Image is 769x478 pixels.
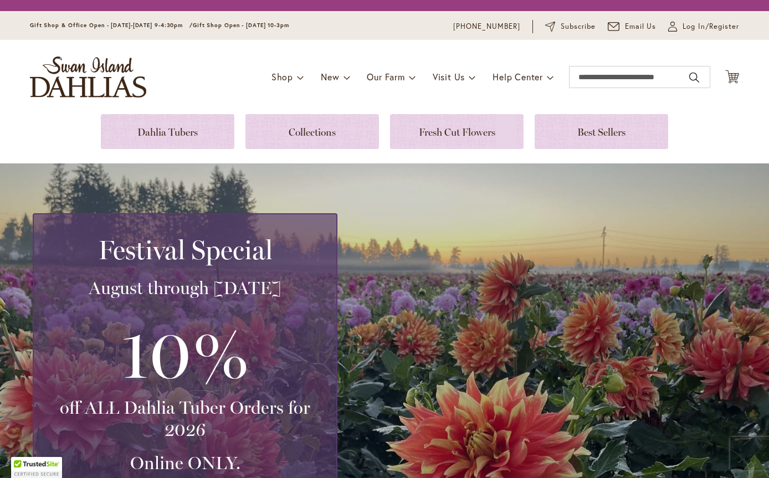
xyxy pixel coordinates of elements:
span: Help Center [493,71,543,83]
a: [PHONE_NUMBER] [453,21,520,32]
span: Subscribe [561,21,596,32]
h3: August through [DATE] [47,277,323,299]
h3: Online ONLY. [47,452,323,474]
span: Shop [271,71,293,83]
span: Gift Shop & Office Open - [DATE]-[DATE] 9-4:30pm / [30,22,193,29]
span: New [321,71,339,83]
button: Search [689,69,699,86]
div: TrustedSite Certified [11,457,62,478]
h3: off ALL Dahlia Tuber Orders for 2026 [47,397,323,441]
h2: Festival Special [47,234,323,265]
span: Gift Shop Open - [DATE] 10-3pm [193,22,289,29]
h3: 10% [47,310,323,397]
span: Log In/Register [683,21,739,32]
a: Log In/Register [668,21,739,32]
span: Visit Us [433,71,465,83]
span: Our Farm [367,71,404,83]
a: store logo [30,56,146,97]
a: Email Us [608,21,657,32]
a: Subscribe [545,21,596,32]
span: Email Us [625,21,657,32]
